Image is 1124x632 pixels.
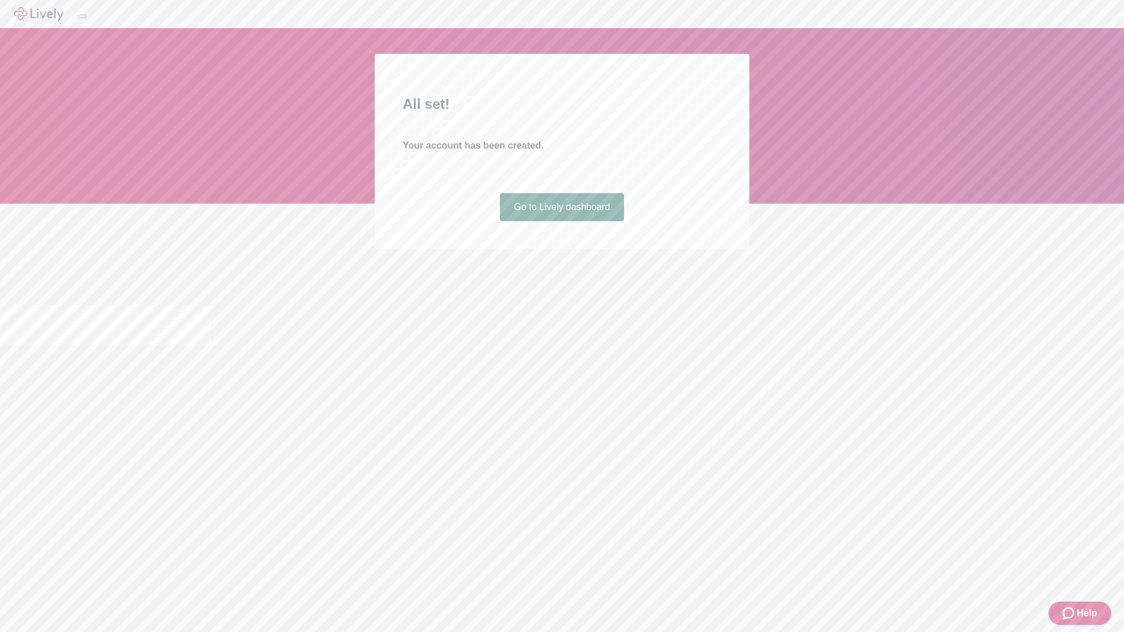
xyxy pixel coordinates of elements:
[500,193,625,221] a: Go to Lively dashboard
[1077,606,1097,620] span: Help
[403,139,721,153] h4: Your account has been created.
[14,7,63,21] img: Lively
[1048,602,1111,625] button: Zendesk support iconHelp
[403,94,721,115] h2: All set!
[77,15,87,18] button: Log out
[1063,606,1077,620] svg: Zendesk support icon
